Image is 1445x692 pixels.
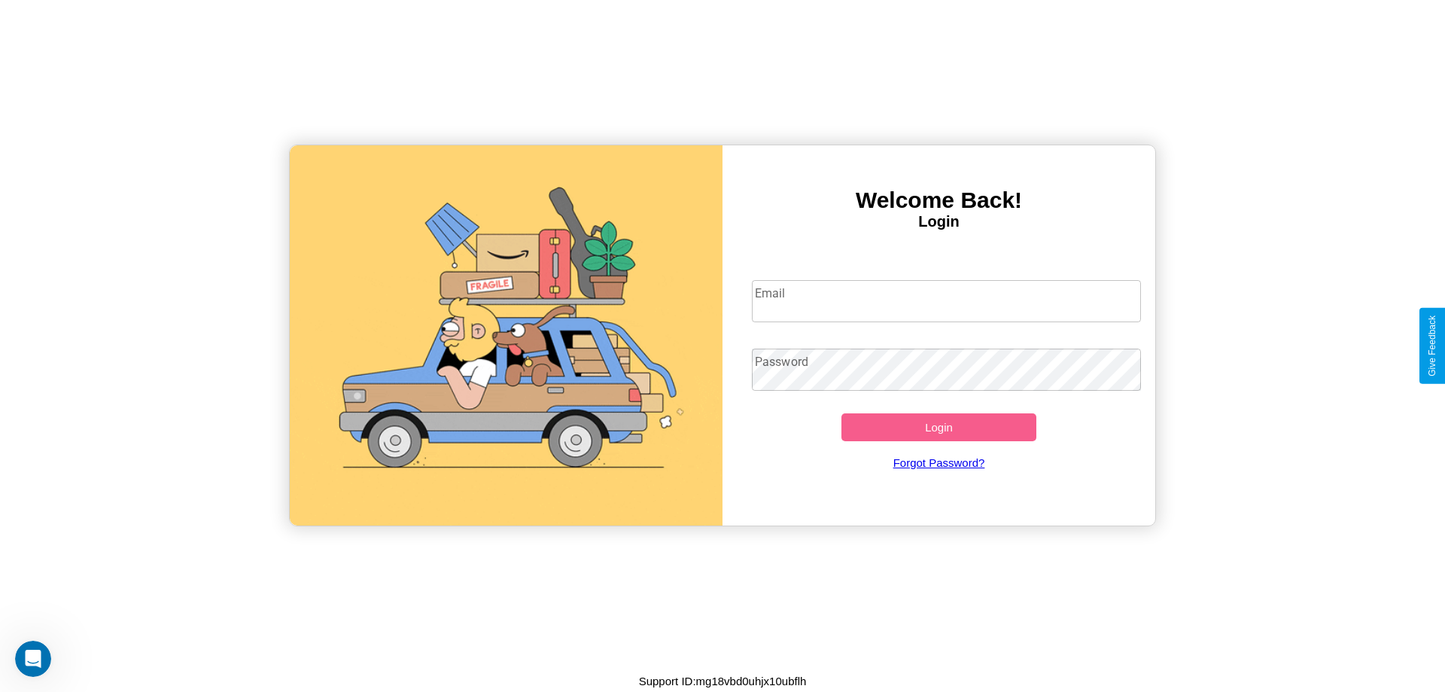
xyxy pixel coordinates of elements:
[722,213,1155,230] h4: Login
[639,671,807,691] p: Support ID: mg18vbd0uhjx10ubflh
[841,413,1036,441] button: Login
[1427,316,1437,376] div: Give Feedback
[722,187,1155,213] h3: Welcome Back!
[15,641,51,677] iframe: Intercom live chat
[290,145,722,526] img: gif
[744,441,1134,484] a: Forgot Password?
